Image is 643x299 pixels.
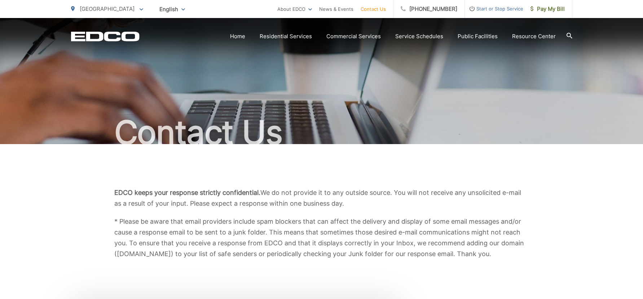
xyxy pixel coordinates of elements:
[154,3,190,15] span: English
[71,31,140,41] a: EDCD logo. Return to the homepage.
[530,5,565,13] span: Pay My Bill
[361,5,386,13] a: Contact Us
[512,32,556,41] a: Resource Center
[114,187,529,209] p: We do not provide it to any outside source. You will not receive any unsolicited e-mail as a resu...
[114,216,529,259] p: * Please be aware that email providers include spam blockers that can affect the delivery and dis...
[230,32,245,41] a: Home
[395,32,443,41] a: Service Schedules
[458,32,498,41] a: Public Facilities
[71,115,572,151] h1: Contact Us
[326,32,381,41] a: Commercial Services
[277,5,312,13] a: About EDCO
[260,32,312,41] a: Residential Services
[80,5,135,12] span: [GEOGRAPHIC_DATA]
[319,5,353,13] a: News & Events
[114,189,260,196] b: EDCO keeps your response strictly confidential.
